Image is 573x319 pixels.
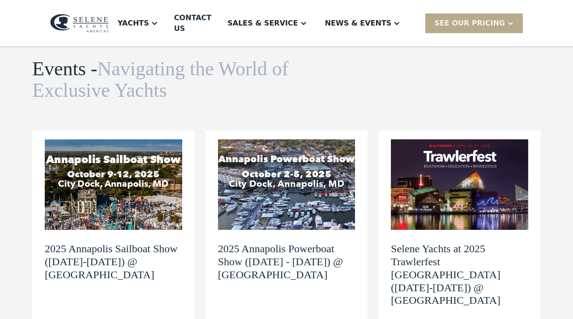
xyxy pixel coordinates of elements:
div: News & EVENTS [316,5,410,41]
div: Yachts [118,18,149,29]
span: Navigating the World of Exclusive Yachts [32,58,288,101]
img: logo [50,14,109,33]
h2: Selene Yachts at 2025 Trawlerfest [GEOGRAPHIC_DATA] ([DATE]-[DATE]) @ [GEOGRAPHIC_DATA] [391,242,528,307]
h2: 2025 Annapolis Sailboat Show ([DATE]-[DATE]) @ [GEOGRAPHIC_DATA] [45,242,182,281]
div: Yachts [109,5,167,41]
div: News & EVENTS [325,18,392,29]
div: Sales & Service [227,18,298,29]
div: Contact US [174,13,211,34]
div: Sales & Service [218,5,316,41]
h1: Events - [32,58,291,102]
div: SEE Our Pricing [434,18,505,29]
div: SEE Our Pricing [425,13,523,33]
h2: 2025 Annapolis Powerboat Show ([DATE] - [DATE]) @ [GEOGRAPHIC_DATA] [218,242,355,281]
